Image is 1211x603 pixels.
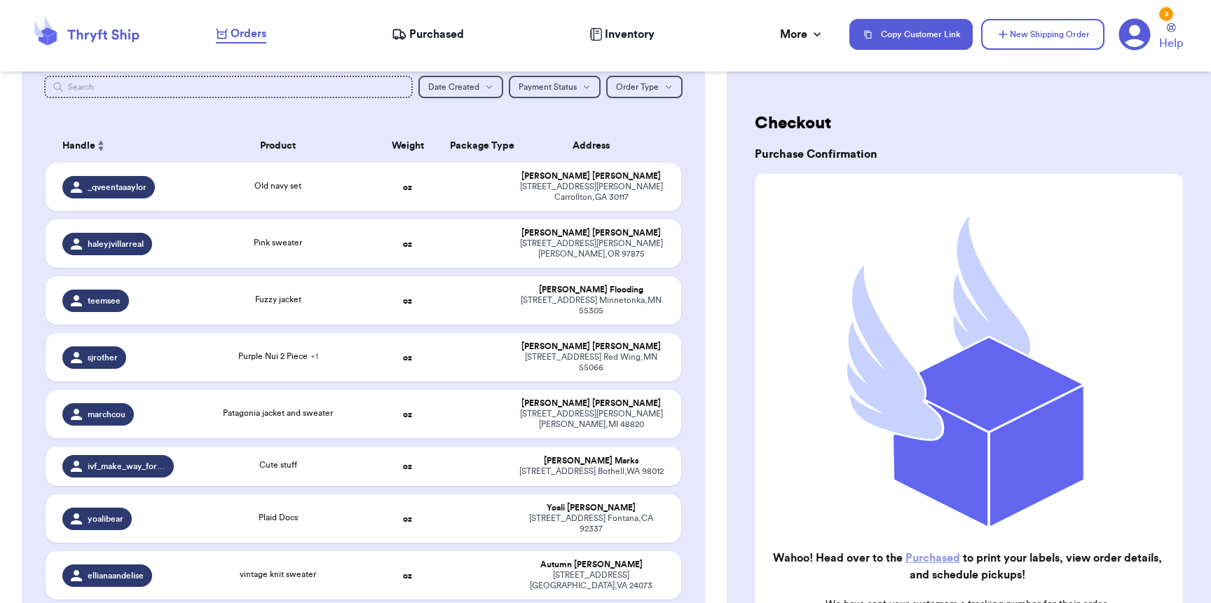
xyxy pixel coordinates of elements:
[755,146,1183,163] h3: Purchase Confirmation
[519,182,664,203] div: [STREET_ADDRESS][PERSON_NAME] Carrollton , GA 30117
[1159,23,1183,52] a: Help
[519,513,664,534] div: [STREET_ADDRESS] Fontana , CA 92337
[409,26,464,43] span: Purchased
[606,76,683,98] button: Order Type
[231,25,266,42] span: Orders
[519,398,664,409] div: [PERSON_NAME] [PERSON_NAME]
[374,129,442,163] th: Weight
[88,352,118,363] span: sjrother
[310,352,318,360] span: + 1
[981,19,1104,50] button: New Shipping Order
[403,515,412,523] strong: oz
[849,19,973,50] button: Copy Customer Link
[766,550,1169,583] h2: Wahoo! Head over to the to print your labels, view order details, and schedule pickups!
[519,341,664,352] div: [PERSON_NAME] [PERSON_NAME]
[223,409,333,417] span: Patagonia jacket and sweater
[238,352,318,360] span: Purple Nui 2 Piece
[403,297,412,305] strong: oz
[182,129,374,163] th: Product
[755,112,1183,135] h2: Checkout
[616,83,659,91] span: Order Type
[403,183,412,191] strong: oz
[589,26,655,43] a: Inventory
[519,285,664,295] div: [PERSON_NAME] Flooding
[519,570,664,591] div: [STREET_ADDRESS] [GEOGRAPHIC_DATA] , VA 24073
[88,513,123,524] span: yoalibear
[1118,18,1151,50] a: 3
[62,139,95,154] span: Handle
[519,228,664,238] div: [PERSON_NAME] [PERSON_NAME]
[510,129,681,163] th: Address
[519,466,664,477] div: [STREET_ADDRESS] Bothell , WA 98012
[780,26,824,43] div: More
[259,461,297,469] span: Cute stuff
[259,513,298,522] span: Plaid Docs
[88,295,121,306] span: teemsee
[403,462,412,470] strong: oz
[240,570,316,578] span: vintage knit sweater
[255,295,301,304] span: Fuzzy jacket
[519,83,577,91] span: Payment Status
[519,503,664,513] div: Yoali [PERSON_NAME]
[95,137,107,154] button: Sort ascending
[519,560,664,570] div: Autumn [PERSON_NAME]
[403,410,412,419] strong: oz
[418,76,503,98] button: Date Created
[44,76,413,98] input: Search
[1159,7,1173,21] div: 3
[216,25,266,43] a: Orders
[519,456,664,466] div: [PERSON_NAME] Marks
[88,182,146,193] span: _qveentaaaylor
[392,26,464,43] a: Purchased
[1159,35,1183,52] span: Help
[88,461,165,472] span: ivf_make_way_for_ducklings
[254,182,301,190] span: Old navy set
[254,238,302,247] span: Pink sweater
[509,76,601,98] button: Payment Status
[519,171,664,182] div: [PERSON_NAME] [PERSON_NAME]
[519,295,664,316] div: [STREET_ADDRESS] Minnetonka , MN 55305
[403,240,412,248] strong: oz
[519,352,664,373] div: [STREET_ADDRESS] Red Wing , MN 55066
[428,83,479,91] span: Date Created
[403,571,412,580] strong: oz
[88,570,144,581] span: ellianaandelise
[519,238,664,259] div: [STREET_ADDRESS][PERSON_NAME] [PERSON_NAME] , OR 97875
[403,353,412,362] strong: oz
[442,129,509,163] th: Package Type
[88,238,144,250] span: haleyjvillarreal
[519,409,664,430] div: [STREET_ADDRESS][PERSON_NAME] [PERSON_NAME] , MI 48820
[605,26,655,43] span: Inventory
[88,409,125,420] span: marchcou
[905,553,960,564] a: Purchased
